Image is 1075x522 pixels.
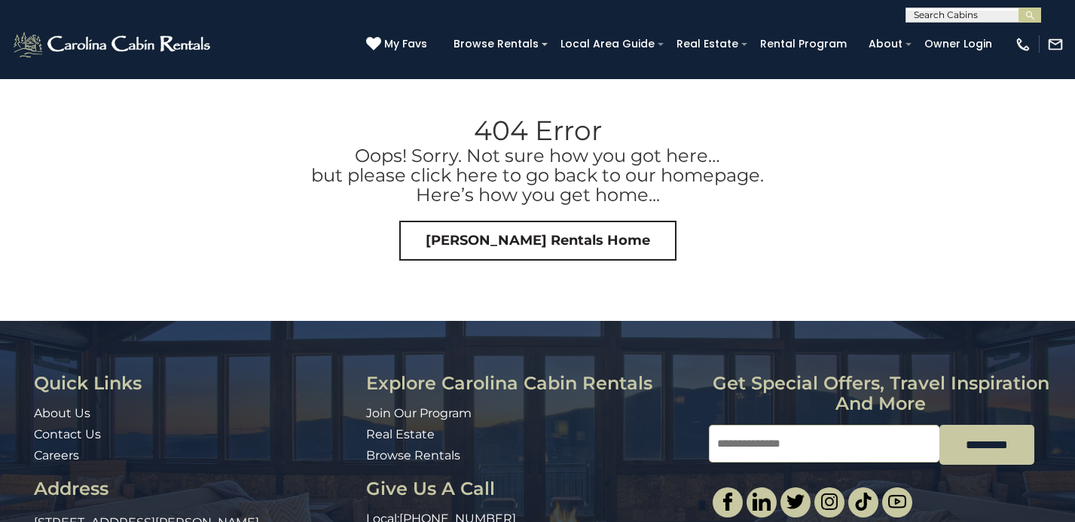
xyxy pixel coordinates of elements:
[34,479,355,499] h3: Address
[446,32,546,56] a: Browse Rentals
[753,32,854,56] a: Rental Program
[366,374,698,393] h3: Explore Carolina Cabin Rentals
[719,493,737,511] img: facebook-single.svg
[1015,36,1031,53] img: phone-regular-white.png
[366,479,698,499] h3: Give Us A Call
[786,493,805,511] img: twitter-single.svg
[753,493,771,511] img: linkedin-single.svg
[854,493,872,511] img: tiktok.svg
[11,29,215,60] img: White-1-2.png
[34,374,355,393] h3: Quick Links
[888,493,906,511] img: youtube-light.svg
[669,32,746,56] a: Real Estate
[1047,36,1064,53] img: mail-regular-white.png
[553,32,662,56] a: Local Area Guide
[366,406,472,420] a: Join Our Program
[366,448,460,462] a: Browse Rentals
[917,32,1000,56] a: Owner Login
[366,36,431,53] a: My Favs
[384,36,427,52] span: My Favs
[366,427,435,441] a: Real Estate
[34,406,90,420] a: About Us
[709,374,1052,414] h3: Get special offers, travel inspiration and more
[399,221,676,261] a: [PERSON_NAME] Rentals Home
[34,448,79,462] a: Careers
[820,493,838,511] img: instagram-single.svg
[861,32,910,56] a: About
[34,427,101,441] a: Contact Us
